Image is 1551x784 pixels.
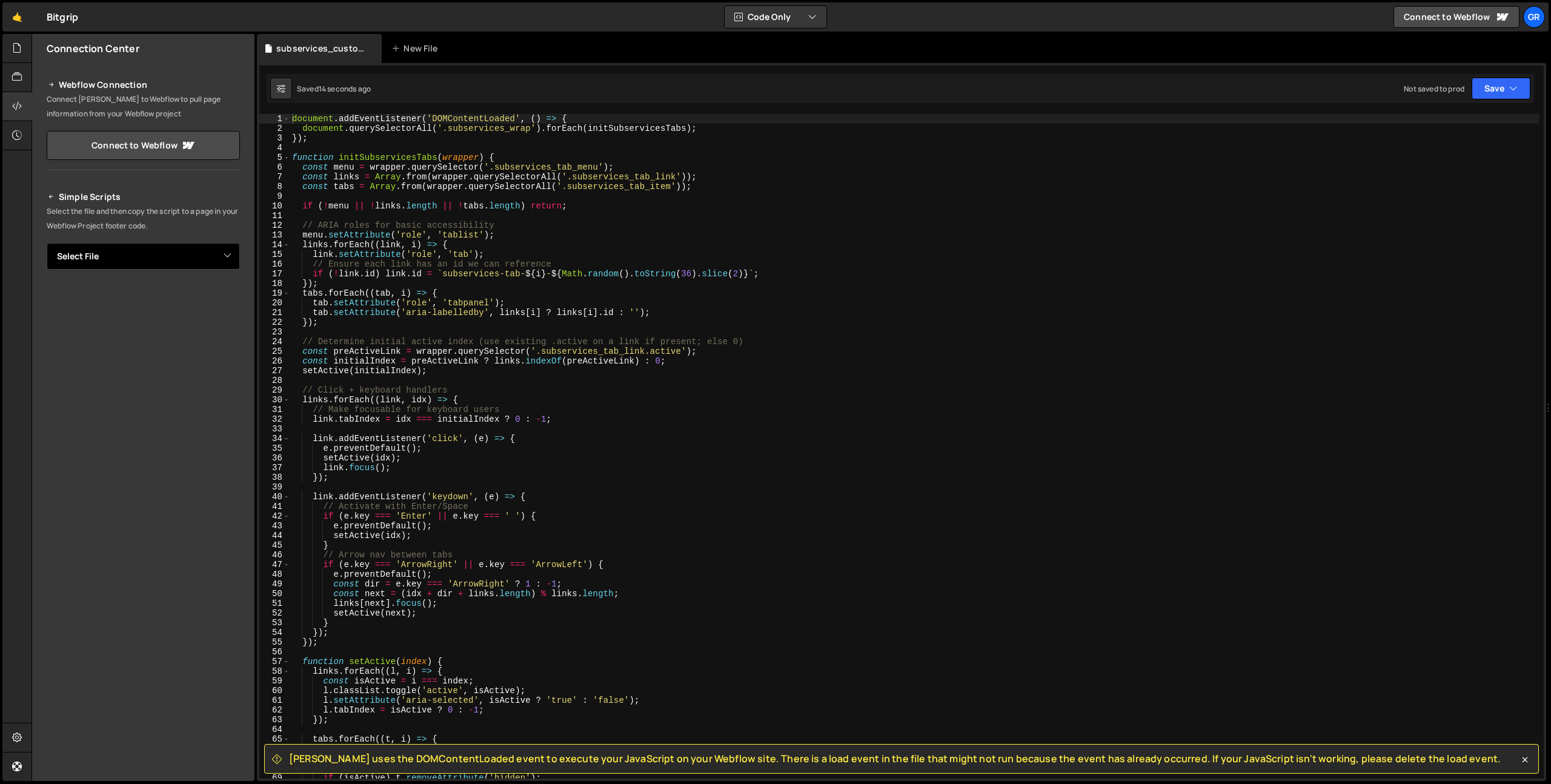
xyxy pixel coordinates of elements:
[259,143,290,153] div: 4
[259,414,290,424] div: 32
[259,696,290,705] div: 61
[259,725,290,734] div: 64
[47,290,241,399] iframe: YouTube video player
[259,608,290,618] div: 52
[259,666,290,676] div: 58
[47,407,241,516] iframe: YouTube video player
[259,618,290,628] div: 53
[1523,6,1545,28] a: Gr
[259,637,290,647] div: 55
[259,521,290,531] div: 43
[259,531,290,540] div: 44
[1404,84,1464,94] div: Not saved to prod
[259,230,290,240] div: 13
[259,327,290,337] div: 23
[259,172,290,182] div: 7
[259,288,290,298] div: 19
[259,211,290,221] div: 11
[259,453,290,463] div: 36
[47,10,78,24] div: Bitgrip
[259,589,290,599] div: 50
[47,42,139,55] h2: Connection Center
[47,190,240,204] h2: Simple Scripts
[259,124,290,133] div: 2
[259,434,290,443] div: 34
[259,221,290,230] div: 12
[259,153,290,162] div: 5
[259,463,290,473] div: 37
[47,78,240,92] h2: Webflow Connection
[259,647,290,657] div: 56
[259,385,290,395] div: 29
[259,240,290,250] div: 14
[259,686,290,696] div: 60
[47,92,240,121] p: Connect [PERSON_NAME] to Webflow to pull page information from your Webflow project
[259,550,290,560] div: 46
[259,676,290,686] div: 59
[259,337,290,347] div: 24
[259,570,290,579] div: 48
[289,752,1501,765] span: [PERSON_NAME] uses the DOMContentLoaded event to execute your JavaScript on your Webflow site. Th...
[259,317,290,327] div: 22
[259,560,290,570] div: 47
[259,628,290,637] div: 54
[259,511,290,521] div: 42
[259,298,290,308] div: 20
[259,133,290,143] div: 3
[259,424,290,434] div: 33
[259,356,290,366] div: 26
[1472,78,1530,99] button: Save
[1393,6,1519,28] a: Connect to Webflow
[259,162,290,172] div: 6
[259,191,290,201] div: 9
[259,114,290,124] div: 1
[259,754,290,763] div: 67
[259,599,290,608] div: 51
[259,443,290,453] div: 35
[725,6,826,28] button: Code Only
[259,269,290,279] div: 17
[259,657,290,666] div: 57
[259,492,290,502] div: 40
[259,405,290,414] div: 31
[2,2,32,32] a: 🤙
[259,259,290,269] div: 16
[47,131,240,160] a: Connect to Webflow
[259,201,290,211] div: 10
[297,84,371,94] div: Saved
[276,42,367,55] div: subservices_custom_tabs.js
[259,395,290,405] div: 30
[259,734,290,744] div: 65
[319,84,371,94] div: 14 seconds ago
[259,705,290,715] div: 62
[259,473,290,482] div: 38
[259,250,290,259] div: 15
[259,366,290,376] div: 27
[259,502,290,511] div: 41
[259,579,290,589] div: 49
[259,279,290,288] div: 18
[259,182,290,191] div: 8
[259,744,290,754] div: 66
[259,540,290,550] div: 45
[259,376,290,385] div: 28
[47,204,240,233] p: Select the file and then copy the script to a page in your Webflow Project footer code.
[259,347,290,356] div: 25
[259,715,290,725] div: 63
[259,763,290,773] div: 68
[259,482,290,492] div: 39
[259,773,290,783] div: 69
[259,308,290,317] div: 21
[391,42,442,55] div: New File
